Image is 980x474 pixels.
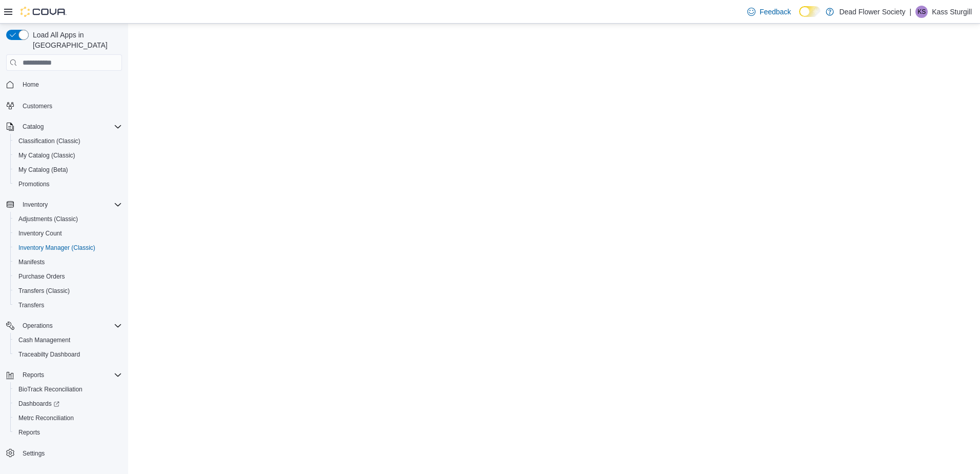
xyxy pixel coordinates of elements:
a: Settings [18,447,49,460]
span: Purchase Orders [14,270,122,283]
span: Inventory Count [18,229,62,238]
input: Dark Mode [799,6,821,17]
span: Transfers (Classic) [14,285,122,297]
span: Metrc Reconciliation [18,414,74,422]
span: Catalog [23,123,44,131]
button: Transfers (Classic) [10,284,126,298]
img: Cova [21,7,67,17]
button: Promotions [10,177,126,191]
p: Dead Flower Society [839,6,905,18]
span: BioTrack Reconciliation [14,383,122,396]
span: Home [23,81,39,89]
span: Purchase Orders [18,272,65,281]
button: Settings [2,446,126,461]
span: Customers [18,99,122,112]
button: Purchase Orders [10,269,126,284]
button: Operations [18,320,57,332]
span: Adjustments (Classic) [14,213,122,225]
button: My Catalog (Beta) [10,163,126,177]
span: Adjustments (Classic) [18,215,78,223]
a: Dashboards [14,398,64,410]
a: Manifests [14,256,49,268]
span: Settings [23,449,45,458]
button: My Catalog (Classic) [10,148,126,163]
a: Customers [18,100,56,112]
span: Reports [18,428,40,437]
button: Traceabilty Dashboard [10,347,126,362]
span: Transfers (Classic) [18,287,70,295]
p: Kass Sturgill [932,6,972,18]
button: Transfers [10,298,126,312]
span: Reports [23,371,44,379]
a: Traceabilty Dashboard [14,348,84,361]
button: Home [2,77,126,92]
span: Feedback [760,7,791,17]
a: Transfers (Classic) [14,285,74,297]
span: Classification (Classic) [18,137,80,145]
button: Reports [18,369,48,381]
span: Inventory Count [14,227,122,240]
span: Classification (Classic) [14,135,122,147]
button: Inventory Count [10,226,126,241]
span: Inventory Manager (Classic) [14,242,122,254]
button: BioTrack Reconciliation [10,382,126,397]
div: Kass Sturgill [915,6,928,18]
button: Customers [2,98,126,113]
a: Classification (Classic) [14,135,85,147]
span: Manifests [14,256,122,268]
button: Catalog [18,121,48,133]
span: Home [18,78,122,91]
p: | [910,6,912,18]
button: Classification (Classic) [10,134,126,148]
span: Operations [18,320,122,332]
span: Customers [23,102,52,110]
a: Promotions [14,178,54,190]
span: Dashboards [18,400,59,408]
span: Load All Apps in [GEOGRAPHIC_DATA] [29,30,122,50]
button: Inventory [18,199,52,211]
span: My Catalog (Classic) [18,151,75,160]
span: Cash Management [18,336,70,344]
span: Dashboards [14,398,122,410]
span: Inventory [18,199,122,211]
span: Traceabilty Dashboard [18,350,80,359]
a: BioTrack Reconciliation [14,383,87,396]
span: KS [917,6,926,18]
a: Cash Management [14,334,74,346]
button: Adjustments (Classic) [10,212,126,226]
span: BioTrack Reconciliation [18,385,83,393]
span: Settings [18,447,122,460]
a: Purchase Orders [14,270,69,283]
span: Transfers [18,301,44,309]
a: My Catalog (Classic) [14,149,79,162]
span: Manifests [18,258,45,266]
button: Inventory [2,197,126,212]
span: Cash Management [14,334,122,346]
a: Metrc Reconciliation [14,412,78,424]
button: Reports [10,425,126,440]
button: Metrc Reconciliation [10,411,126,425]
span: My Catalog (Beta) [18,166,68,174]
button: Catalog [2,120,126,134]
button: Cash Management [10,333,126,347]
button: Operations [2,319,126,333]
span: My Catalog (Beta) [14,164,122,176]
span: Reports [14,426,122,439]
button: Inventory Manager (Classic) [10,241,126,255]
a: Reports [14,426,44,439]
span: Catalog [18,121,122,133]
span: Operations [23,322,53,330]
span: Promotions [14,178,122,190]
a: Dashboards [10,397,126,411]
span: Inventory [23,201,48,209]
button: Manifests [10,255,126,269]
span: Transfers [14,299,122,311]
a: Adjustments (Classic) [14,213,82,225]
a: Inventory Manager (Classic) [14,242,99,254]
button: Reports [2,368,126,382]
a: Home [18,78,43,91]
a: My Catalog (Beta) [14,164,72,176]
a: Feedback [743,2,795,22]
span: Metrc Reconciliation [14,412,122,424]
